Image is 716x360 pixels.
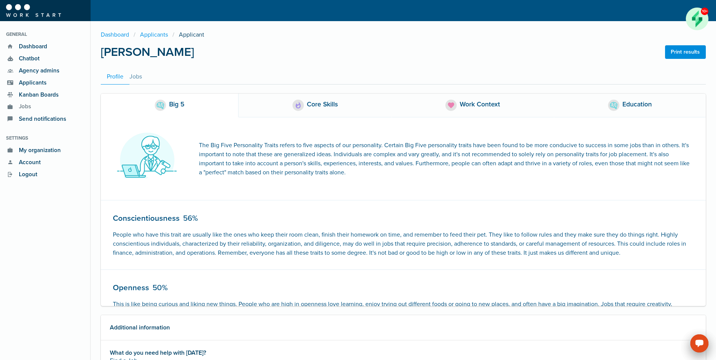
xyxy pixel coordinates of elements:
p: People who have this trait are usually like the ones who keep their room clean, finish their home... [113,230,694,257]
a: Kanban Boards [6,89,84,101]
a: Applicants [136,30,172,39]
a: Profile [101,69,129,85]
span: 56% [183,214,198,223]
div: Core Skills [307,100,338,111]
div: 10+ [701,8,708,15]
span: Chatbot [15,54,40,63]
img: Big 5 [113,129,181,188]
span: Dashboard [15,42,47,51]
div: Big 5 [169,100,185,111]
div: Education [622,100,652,111]
a: Dashboard [101,30,134,39]
span: Openness [113,283,149,292]
a: Dashboard [6,40,84,52]
span: Conscientiousness [113,214,180,223]
span: Account [15,158,41,167]
span: Jobs [15,102,31,111]
p: This is like being curious and liking new things. People who are high in openness love learning, ... [113,300,694,327]
a: Applicants [6,77,84,89]
span: Agency admins [15,66,59,75]
a: Print results [665,45,706,59]
span: Applicants [15,78,46,87]
div: Jobs [129,72,142,81]
span: My organization [15,146,61,155]
span: 50% [152,283,168,292]
img: Work Context [447,102,455,109]
a: Jobs [6,101,84,113]
h3: What do you need help with [DATE]? [110,349,697,356]
img: Education [610,102,617,109]
img: Big 5 [157,102,164,109]
span: Logout [15,170,37,179]
img: WorkStart logo [6,4,61,17]
a: My organization [6,144,84,156]
p: General [6,31,84,38]
h2: Additional information [110,324,697,331]
img: Core Skills [294,102,302,109]
a: Agency admins [6,65,84,77]
p: Settings [6,135,84,142]
span: Send notifications [15,115,66,123]
a: Logout [6,168,84,180]
span: Kanban Boards [15,91,59,99]
a: Account [6,156,84,168]
div: Work Context [460,100,500,111]
h1: [PERSON_NAME] [101,45,194,59]
a: Chatbot [6,52,84,65]
a: Send notifications [6,113,84,125]
p: The Big Five Personality Traits refers to five aspects of our personality. Certain Big Five perso... [199,141,694,177]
